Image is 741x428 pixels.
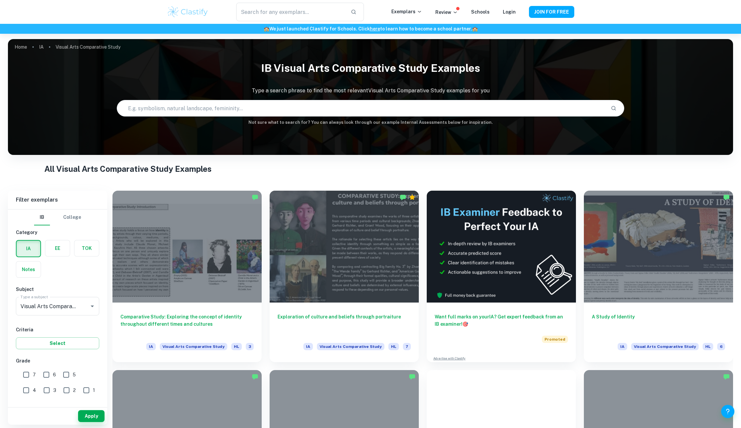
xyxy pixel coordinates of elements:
img: Marked [252,194,258,201]
img: Thumbnail [427,191,576,303]
a: Want full marks on yourIA? Get expert feedback from an IB examiner!PromotedAdvertise with Clastify [427,191,576,362]
button: IB [34,210,50,225]
button: Help and Feedback [721,405,734,418]
button: JOIN FOR FREE [529,6,574,18]
button: Open [88,302,97,311]
a: Exploration of culture and beliefs through portraitureIAVisual Arts Comparative StudyHL7 [270,191,419,362]
span: Visual Arts Comparative Study [631,343,699,350]
button: TOK [74,240,99,256]
img: Marked [400,194,406,201]
span: IA [146,343,156,350]
span: HL [388,343,399,350]
span: 4 [33,387,36,394]
a: Home [15,42,27,52]
h1: All Visual Arts Comparative Study Examples [44,163,697,175]
h6: Grade [16,357,99,364]
span: 6 [53,371,56,378]
button: Search [608,103,619,114]
h6: Want full marks on your IA ? Get expert feedback from an IB examiner! [435,313,568,328]
h6: A Study of Identity [592,313,725,335]
span: Promoted [542,336,568,343]
h6: Subject [16,286,99,293]
span: 3 [246,343,254,350]
img: Marked [409,373,415,380]
span: 🏫 [264,26,269,31]
button: Notes [16,262,41,277]
span: 6 [717,343,725,350]
span: HL [231,343,242,350]
h6: Exploration of culture and beliefs through portraiture [278,313,411,335]
span: 🎯 [462,321,468,327]
p: Type a search phrase to find the most relevant Visual Arts Comparative Study examples for you [8,87,733,95]
button: Apply [78,410,105,422]
span: 3 [53,387,56,394]
p: Exemplars [391,8,422,15]
span: HL [703,343,713,350]
span: 7 [403,343,411,350]
h6: We just launched Clastify for Schools. Click to learn how to become a school partner. [1,25,740,32]
button: College [63,210,81,225]
img: Marked [723,373,730,380]
span: Visual Arts Comparative Study [160,343,227,350]
span: 2 [73,387,76,394]
span: 5 [73,371,76,378]
h6: Filter exemplars [8,191,107,209]
img: Clastify logo [167,5,209,19]
span: 🏫 [472,26,478,31]
button: Select [16,337,99,349]
a: Schools [471,9,490,15]
span: 7 [33,371,36,378]
div: Filter type choice [34,210,81,225]
h6: Category [16,229,99,236]
span: IA [618,343,627,350]
h6: Not sure what to search for? You can always look through our example Internal Assessments below f... [8,119,733,126]
a: Comparative Study: Exploring the concept of identity throughout different times and culturesIAVis... [112,191,262,362]
p: Review [435,9,458,16]
button: EE [45,240,70,256]
p: Visual Arts Comparative Study [56,43,120,51]
div: Premium [409,194,415,201]
a: Advertise with Clastify [433,356,465,361]
a: A Study of IdentityIAVisual Arts Comparative StudyHL6 [584,191,733,362]
span: IA [303,343,313,350]
span: 1 [93,387,95,394]
input: Search for any exemplars... [236,3,345,21]
h6: Comparative Study: Exploring the concept of identity throughout different times and cultures [120,313,254,335]
h1: IB Visual Arts Comparative Study examples [8,58,733,79]
a: here [370,26,380,31]
img: Marked [723,194,730,201]
img: Marked [252,373,258,380]
input: E.g. symbolism, natural landscape, femininity... [117,99,605,118]
a: IA [39,42,44,52]
span: Visual Arts Comparative Study [317,343,384,350]
button: IA [17,241,40,257]
label: Type a subject [21,294,48,300]
h6: Criteria [16,326,99,333]
a: Login [503,9,516,15]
